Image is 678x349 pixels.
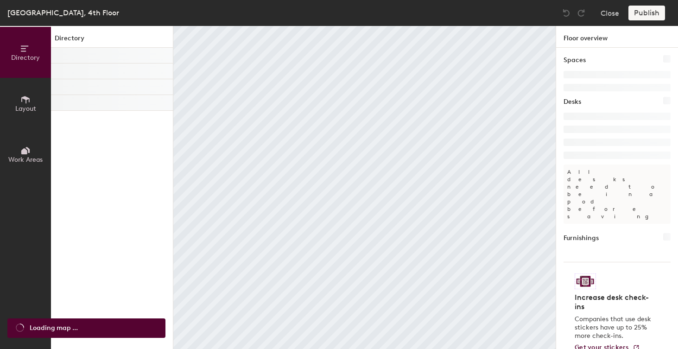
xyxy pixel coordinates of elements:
[577,8,586,18] img: Redo
[601,6,619,20] button: Close
[562,8,571,18] img: Undo
[8,156,43,164] span: Work Areas
[575,273,596,289] img: Sticker logo
[30,323,78,333] span: Loading map ...
[575,315,654,340] p: Companies that use desk stickers have up to 25% more check-ins.
[564,97,581,107] h1: Desks
[564,233,599,243] h1: Furnishings
[11,54,40,62] span: Directory
[564,165,671,224] p: All desks need to be in a pod before saving
[15,105,36,113] span: Layout
[51,33,173,48] h1: Directory
[564,55,586,65] h1: Spaces
[173,26,556,349] canvas: Map
[575,293,654,311] h4: Increase desk check-ins
[556,26,678,48] h1: Floor overview
[7,7,119,19] div: [GEOGRAPHIC_DATA], 4th Floor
